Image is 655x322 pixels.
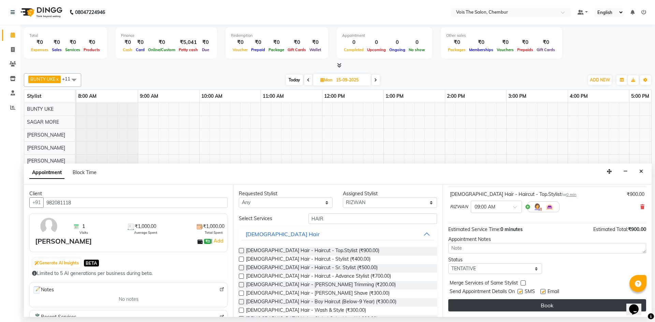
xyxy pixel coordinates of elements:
[450,279,518,288] span: Merge Services of Same Stylist
[467,39,495,46] div: ₹0
[29,39,50,46] div: ₹0
[200,47,211,52] span: Due
[63,47,82,52] span: Services
[17,3,64,22] img: logo
[450,191,577,198] div: [DEMOGRAPHIC_DATA] Hair - Haircut - Top.Stylist
[448,256,542,263] div: Status
[75,3,105,22] b: 08047224946
[82,39,102,46] div: ₹0
[246,298,396,307] span: [DEMOGRAPHIC_DATA] Hair - Boy Haircut (Below-9 Year) (₹300.00)
[50,39,63,46] div: ₹0
[446,39,467,46] div: ₹0
[121,33,212,39] div: Finance
[246,281,396,290] span: [DEMOGRAPHIC_DATA] Hair - [PERSON_NAME] Trimming (₹200.00)
[365,47,388,52] span: Upcoming
[448,236,646,243] div: Appointment Notes
[33,258,81,268] button: Generate AI Insights
[267,47,286,52] span: Package
[84,260,99,266] span: BETA
[246,264,378,273] span: [DEMOGRAPHIC_DATA] Hair - Haircut - Sr. Stylist (₹500.00)
[27,106,54,112] span: BUNTY UKE
[495,47,515,52] span: Vouchers
[568,91,589,101] a: 4:00 PM
[365,39,388,46] div: 0
[76,91,98,101] a: 8:00 AM
[213,237,224,245] a: Add
[234,215,303,222] div: Select Services
[82,47,102,52] span: Products
[267,39,286,46] div: ₹0
[146,39,177,46] div: ₹0
[73,169,97,175] span: Block Time
[50,47,63,52] span: Sales
[177,47,200,52] span: Petty cash
[239,190,333,197] div: Requested Stylist
[286,75,303,85] span: Today
[388,39,407,46] div: 0
[121,47,134,52] span: Cash
[566,192,577,197] span: 0 min
[515,47,535,52] span: Prepaids
[177,39,200,46] div: ₹5,041
[450,288,515,296] span: Send Appointment Details On
[500,226,523,232] span: 0 minutes
[246,230,320,238] div: [DEMOGRAPHIC_DATA] Hair
[134,39,146,46] div: ₹0
[246,307,366,315] span: [DEMOGRAPHIC_DATA] Hair - Wash & Style (₹300.00)
[507,91,528,101] a: 3:00 PM
[200,91,224,101] a: 10:00 AM
[319,77,334,82] span: Mon
[308,47,323,52] span: Wallet
[342,33,427,39] div: Appointment
[79,230,88,235] span: Visits
[628,226,646,232] span: ₹900.00
[246,256,370,264] span: [DEMOGRAPHIC_DATA] Hair - Haircut - Stylist (₹400.00)
[626,295,648,315] iframe: chat widget
[203,223,224,230] span: ₹1,000.00
[448,226,500,232] span: Estimated Service Time:
[545,203,554,211] img: Interior.png
[535,47,557,52] span: Gift Cards
[205,230,223,235] span: Total Spent
[231,39,249,46] div: ₹0
[62,76,75,81] span: +11
[119,296,139,303] span: No notes
[588,75,612,85] button: ADD NEW
[342,47,365,52] span: Completed
[138,91,160,101] a: 9:00 AM
[636,166,646,177] button: Close
[450,203,468,210] span: RIZWAN
[30,76,56,82] span: BUNTY UKE
[249,47,267,52] span: Prepaid
[308,39,323,46] div: ₹0
[446,33,557,39] div: Other sales
[82,223,85,230] span: 1
[56,76,59,82] a: x
[134,230,157,235] span: Average Spent
[39,216,59,236] img: avatar
[342,39,365,46] div: 0
[134,47,146,52] span: Card
[407,39,427,46] div: 0
[27,119,59,125] span: SAGAR MORE
[495,39,515,46] div: ₹0
[27,145,65,151] span: [PERSON_NAME]
[515,39,535,46] div: ₹0
[27,93,41,99] span: Stylist
[29,190,228,197] div: Client
[627,191,644,198] div: ₹900.00
[448,299,646,311] button: Book
[286,39,308,46] div: ₹0
[286,47,308,52] span: Gift Cards
[32,286,54,294] span: Notes
[204,239,211,244] span: ₹0
[593,226,628,232] span: Estimated Total:
[535,39,557,46] div: ₹0
[246,290,390,298] span: [DEMOGRAPHIC_DATA] Hair - [PERSON_NAME] Shave (₹300.00)
[562,192,577,197] small: for
[308,213,437,224] input: Search by service name
[388,47,407,52] span: Ongoing
[27,132,65,138] span: [PERSON_NAME]
[146,47,177,52] span: Online/Custom
[231,33,323,39] div: Redemption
